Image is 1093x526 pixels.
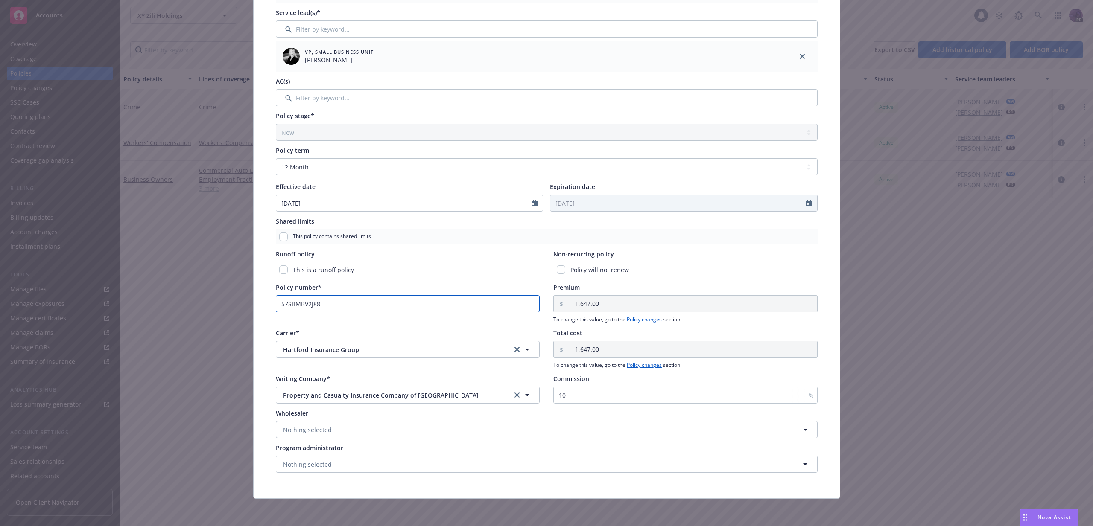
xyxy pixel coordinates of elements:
[276,183,316,191] span: Effective date
[276,409,308,417] span: Wholesaler
[305,48,374,55] span: VP, Small Business Unit
[276,146,309,154] span: Policy term
[276,421,818,438] button: Nothing selected
[1020,509,1078,526] button: Nova Assist
[276,283,321,291] span: Policy number*
[550,195,806,211] input: MM/DD/YYYY
[276,9,320,17] span: Service lead(s)*
[276,229,818,244] div: This policy contains shared limits
[570,341,817,357] input: 0.00
[553,250,614,258] span: Non-recurring policy
[553,375,589,383] span: Commission
[627,361,662,369] a: Policy changes
[276,195,532,211] input: MM/DD/YYYY
[283,460,332,469] span: Nothing selected
[283,48,300,65] img: employee photo
[570,296,817,312] input: 0.00
[532,200,538,206] svg: Calendar
[276,262,540,278] div: This is a runoff policy
[627,316,662,323] a: Policy changes
[283,425,332,434] span: Nothing selected
[553,316,818,323] span: To change this value, go to the section
[276,387,540,404] button: Property and Casualty Insurance Company of [GEOGRAPHIC_DATA]clear selection
[305,55,374,64] span: [PERSON_NAME]
[276,77,290,85] span: AC(s)
[283,391,498,400] span: Property and Casualty Insurance Company of [GEOGRAPHIC_DATA]
[550,183,595,191] span: Expiration date
[512,390,522,400] a: clear selection
[283,345,498,354] span: Hartford Insurance Group
[276,341,540,358] button: Hartford Insurance Groupclear selection
[276,250,315,258] span: Runoff policy
[276,329,299,337] span: Carrier*
[553,262,818,278] div: Policy will not renew
[553,329,582,337] span: Total cost
[512,344,522,355] a: clear selection
[797,51,807,61] a: close
[553,283,580,291] span: Premium
[276,217,314,225] span: Shared limits
[276,20,818,38] input: Filter by keyword...
[1020,509,1031,526] div: Drag to move
[276,375,330,383] span: Writing Company*
[1037,514,1071,521] span: Nova Assist
[806,200,812,206] svg: Calendar
[276,444,343,452] span: Program administrator
[276,112,314,120] span: Policy stage*
[276,456,818,473] button: Nothing selected
[553,361,818,369] span: To change this value, go to the section
[809,391,814,400] span: %
[276,89,818,106] input: Filter by keyword...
